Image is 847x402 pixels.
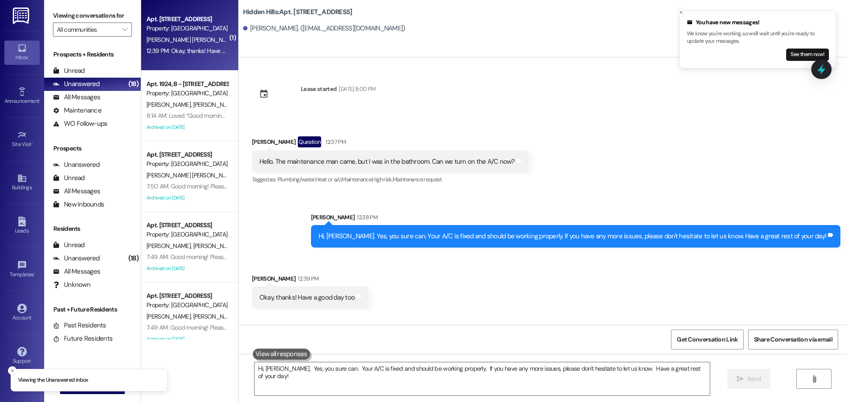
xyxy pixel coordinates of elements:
span: Maintenance , [341,176,372,183]
span: Share Conversation via email [754,335,832,344]
span: • [39,97,41,103]
div: Tagged as: [252,173,529,186]
div: All Messages [53,93,100,102]
div: Okay, thanks! Have a good day too [259,293,355,302]
div: Property: [GEOGRAPHIC_DATA] [146,24,228,33]
div: All Messages [53,267,100,276]
button: Send [727,369,770,389]
b: Hidden Hills: Apt. [STREET_ADDRESS] [243,8,352,17]
span: [PERSON_NAME] [146,312,193,320]
div: All Messages [53,187,100,196]
i:  [811,376,817,383]
span: Plumbing/water , [277,176,315,183]
div: You have new messages! [687,18,829,27]
div: Hello. The maintenance man came, but I was in the bathroom. Can we turn on the A/C now? [259,157,515,166]
div: Apt. 1924, B - [STREET_ADDRESS] [146,79,228,89]
div: 12:39 PM [296,274,319,283]
div: New Inbounds [53,200,104,209]
div: Property: [GEOGRAPHIC_DATA] [146,89,228,98]
div: Question [298,136,321,147]
div: Archived on [DATE] [146,122,229,133]
label: Viewing conversations for [53,9,132,23]
button: Share Conversation via email [748,330,838,349]
div: [PERSON_NAME] [252,136,529,150]
div: Prospects [44,144,141,153]
a: Templates • [4,258,40,282]
span: [PERSON_NAME] [PERSON_NAME] [146,36,236,44]
button: See them now! [786,49,829,61]
div: Unanswered [53,160,100,169]
div: Archived on [DATE] [146,263,229,274]
span: [PERSON_NAME] [193,312,237,320]
div: Apt. [STREET_ADDRESS] [146,291,228,301]
span: [PERSON_NAME] [146,242,193,250]
span: • [34,270,35,276]
button: Get Conversation Link [671,330,743,349]
div: Unanswered [53,254,100,263]
div: [DATE] 8:00 PM [337,84,375,94]
img: ResiDesk Logo [13,8,31,24]
div: Future Residents [53,334,112,343]
a: Buildings [4,171,40,195]
div: (18) [126,77,141,91]
i:  [122,26,127,33]
input: All communities [57,23,118,37]
div: Property: [GEOGRAPHIC_DATA] [146,159,228,169]
div: Hi, [PERSON_NAME]. Yes, you sure can. Your A/C is fixed and should be working properly. If you ha... [319,232,826,241]
div: Archived on [DATE] [146,192,229,203]
span: Send [747,374,761,383]
a: Account [4,301,40,325]
div: Unanswered [53,79,100,89]
div: Apt. [STREET_ADDRESS] [146,150,228,159]
div: Lease started [301,84,337,94]
p: Viewing the Unanswered inbox [18,376,88,384]
div: Unread [53,173,85,183]
div: Apt. [STREET_ADDRESS] [146,15,228,24]
div: WO Follow-ups [53,119,107,128]
a: Support [4,344,40,368]
div: Apt. [STREET_ADDRESS] [146,221,228,230]
div: Unread [53,66,85,75]
button: Close toast [8,366,17,375]
div: Archived on [DATE] [146,334,229,345]
div: Property: [GEOGRAPHIC_DATA] [146,301,228,310]
div: [PERSON_NAME]. ([EMAIL_ADDRESS][DOMAIN_NAME]) [243,24,405,33]
div: Past Residents [53,321,106,330]
i:  [737,376,743,383]
span: [PERSON_NAME] [PERSON_NAME] [146,171,239,179]
span: • [32,140,33,146]
button: Close toast [677,8,686,17]
div: Unknown [53,280,90,289]
a: Site Visit • [4,128,40,151]
span: Heat or a/c , [315,176,341,183]
div: Unread [53,240,85,250]
div: (18) [126,252,141,265]
div: Prospects + Residents [44,50,141,59]
div: 12:38 PM [355,213,378,222]
span: [PERSON_NAME] [193,242,237,250]
span: [PERSON_NAME] [193,101,237,109]
div: [PERSON_NAME] [311,213,840,225]
span: [PERSON_NAME] [146,101,193,109]
div: [PERSON_NAME] [252,274,369,286]
div: Property: [GEOGRAPHIC_DATA] [146,230,228,239]
span: Get Conversation Link [677,335,738,344]
div: 12:39 PM: Okay, thanks! Have a good day too [146,47,261,55]
div: Residents [44,224,141,233]
div: 12:37 PM [323,137,346,147]
p: We know you're working, so we'll wait until you're ready to update your messages. [687,30,829,45]
a: Leads [4,214,40,238]
div: Maintenance [53,106,101,115]
a: Inbox [4,41,40,64]
div: Past + Future Residents [44,305,141,314]
span: High risk , [372,176,393,183]
span: Maintenance request [393,176,442,183]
